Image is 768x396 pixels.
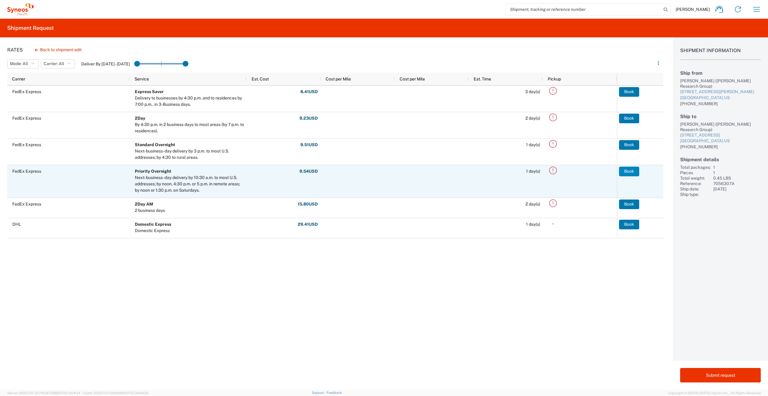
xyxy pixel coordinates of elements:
[44,61,64,67] span: Carrier: All
[135,89,164,94] b: Express Saver
[81,61,130,67] label: Deliver By [DATE] - [DATE]
[326,77,351,81] span: Cost per Mile
[680,101,761,106] div: [PHONE_NUMBER]
[7,59,39,68] button: Mode: All
[12,222,21,227] span: DHL
[12,77,25,81] span: Carrier
[680,181,711,186] div: Reference:
[525,89,540,94] span: 3 day(s)
[135,228,171,234] div: Domestic Express
[619,87,639,97] button: Book
[525,202,540,206] span: 2 day(s)
[135,202,153,206] b: 2Day AM
[7,47,23,53] h1: Rates
[680,192,711,197] div: Ship type:
[680,89,761,95] div: [STREET_ADDRESS][PERSON_NAME]
[619,140,639,150] button: Book
[298,222,318,227] strong: 29.41 USD
[299,114,318,123] button: 9.23USD
[680,132,761,144] a: [STREET_ADDRESS][GEOGRAPHIC_DATA] US
[680,48,761,60] h1: Shipment Information
[526,222,540,227] span: 1 day(s)
[713,181,761,186] div: 7056307A
[680,114,761,119] h2: Ship to
[299,168,318,174] strong: 9.54 USD
[299,115,318,121] strong: 9.23 USD
[680,186,711,192] div: Ship date:
[300,87,318,97] button: 8.41USD
[30,45,86,55] button: Back to shipment edit
[680,170,711,175] div: Pieces
[12,142,41,147] span: FedEx Express
[297,220,318,229] button: 29.41USD
[619,220,639,229] button: Book
[135,174,244,193] div: Next-business-day delivery by 10:30 a.m. to most U.S. addresses; by noon, 4:30 p.m. or 5 p.m. in ...
[713,186,761,192] div: [DATE]
[680,70,761,76] h2: Ship from
[680,78,761,89] div: [PERSON_NAME] ([PERSON_NAME] Research Group)
[525,116,540,121] span: 2 day(s)
[680,89,761,101] a: [STREET_ADDRESS][PERSON_NAME][GEOGRAPHIC_DATA] US
[526,142,540,147] span: 1 day(s)
[680,95,761,101] div: [GEOGRAPHIC_DATA] US
[135,121,244,134] div: By 4:30 p.m. in 2 business days to most areas (by 7 p.m. to residences).
[135,142,175,147] b: Standard Overnight
[12,89,41,94] span: FedEx Express
[680,165,711,170] div: Total packages:
[548,77,561,81] span: Pickup
[298,201,318,207] strong: 15.80 USD
[10,61,28,67] span: Mode: All
[474,77,491,81] span: Est. Time
[668,390,761,396] span: Copyright © [DATE]-[DATE] Agistix Inc., All Rights Reserved
[7,391,80,395] span: Server: 2025.17.0-327f6347098
[680,368,761,382] button: Submit request
[12,116,41,121] span: FedEx Express
[135,207,165,214] div: 2 business days
[327,391,342,394] a: Feedback
[135,148,244,161] div: Next-business-day delivery by 3 p.m. to most U.S. addresses; by 4:30 to rural areas.
[312,391,327,394] a: Support
[713,175,761,181] div: 0.45 LBS
[713,165,761,170] div: 1
[299,167,318,176] button: 9.54USD
[57,391,80,395] span: [DATE] 11:04:24
[526,169,540,174] span: 1 day(s)
[680,138,761,144] div: [GEOGRAPHIC_DATA] US
[297,200,318,209] button: 15.80USD
[619,114,639,123] button: Book
[619,200,639,209] button: Book
[680,144,761,149] div: [PHONE_NUMBER]
[680,121,761,132] div: [PERSON_NAME] ([PERSON_NAME] Research Group)
[713,170,761,175] div: 1
[12,202,41,206] span: FedEx Express
[7,24,54,32] h2: Shipment Request
[135,77,149,81] span: Service
[135,116,145,121] b: 2Day
[619,167,639,176] button: Book
[41,59,75,68] button: Carrier: All
[506,4,661,15] input: Shipment, tracking or reference number
[676,7,710,12] span: [PERSON_NAME]
[135,169,171,174] b: Priority Overnight
[12,169,41,174] span: FedEx Express
[680,157,761,162] h2: Shipment details
[400,77,425,81] span: Cost per Mile
[83,391,149,395] span: Client: 2025.17.0-5dd568f
[300,142,318,148] strong: 9.51 USD
[252,77,269,81] span: Est. Cost
[135,222,171,227] b: Domestic Express
[300,89,318,95] strong: 8.41 USD
[680,175,711,181] div: Total weight:
[123,391,149,395] span: [DATE] 08:44:20
[135,95,244,108] div: Delivery to businesses by 4:30 p.m. and to residences by 7:00 p.m., in 3-Business days.
[680,132,761,138] div: [STREET_ADDRESS]
[300,140,318,150] button: 9.51USD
